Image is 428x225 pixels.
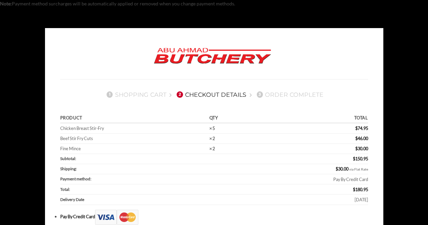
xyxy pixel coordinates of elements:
[175,91,246,98] a: 2Checkout details
[60,134,207,144] td: Beef Stir Fry Cuts
[60,144,207,154] td: Fine Mince
[207,114,249,123] th: Qty
[177,91,183,97] span: 2
[209,146,215,151] strong: × 2
[249,114,368,123] th: Total
[355,146,368,151] bdi: 30.00
[60,123,207,134] td: Chicken Breast Stir-Fry
[353,187,368,192] bdi: 180.95
[355,136,368,141] bdi: 46.00
[60,114,207,123] th: Product
[60,214,138,219] label: Pay By Credit Card
[209,136,215,141] strong: × 2
[355,136,358,141] span: $
[60,184,249,195] th: Total:
[336,166,338,172] span: $
[60,174,249,184] th: Payment method:
[336,166,348,172] bdi: 30.00
[209,126,215,131] strong: × 5
[353,156,368,161] bdi: 150.95
[60,86,368,104] nav: Checkout steps
[105,91,166,98] a: 1Shopping Cart
[353,156,355,161] span: $
[349,167,368,172] small: via Flat Rate
[60,164,249,174] th: Shipping:
[95,210,138,225] img: Checkout
[107,91,113,97] span: 1
[148,43,277,69] img: Abu Ahmad Butchery
[353,187,355,192] span: $
[60,195,249,205] th: Delivery Date
[355,146,358,151] span: $
[355,126,368,131] bdi: 74.95
[249,174,368,184] td: Pay By Credit Card
[60,154,249,164] th: Subtotal:
[249,195,368,205] td: [DATE]
[355,126,358,131] span: $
